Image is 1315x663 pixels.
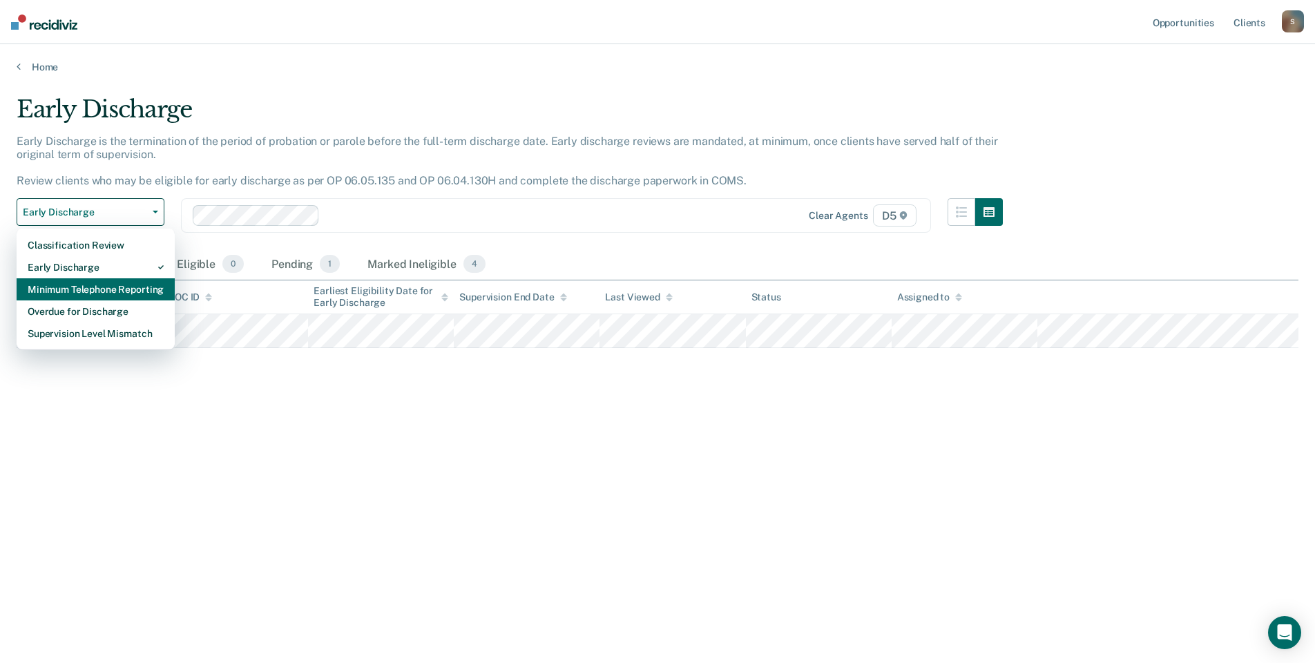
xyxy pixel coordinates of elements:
[28,234,164,256] div: Classification Review
[1268,616,1301,649] div: Open Intercom Messenger
[135,249,247,280] div: Almost Eligible0
[320,255,340,273] span: 1
[17,61,1298,73] a: Home
[809,210,867,222] div: Clear agents
[168,291,212,303] div: DOC ID
[1282,10,1304,32] button: S
[11,15,77,30] img: Recidiviz
[28,300,164,323] div: Overdue for Discharge
[463,255,486,273] span: 4
[751,291,781,303] div: Status
[28,256,164,278] div: Early Discharge
[605,291,672,303] div: Last Viewed
[28,323,164,345] div: Supervision Level Mismatch
[365,249,488,280] div: Marked Ineligible4
[459,291,566,303] div: Supervision End Date
[269,249,343,280] div: Pending1
[222,255,244,273] span: 0
[28,278,164,300] div: Minimum Telephone Reporting
[17,198,164,226] button: Early Discharge
[23,206,147,218] span: Early Discharge
[17,95,1003,135] div: Early Discharge
[897,291,962,303] div: Assigned to
[314,285,448,309] div: Earliest Eligibility Date for Early Discharge
[873,204,916,227] span: D5
[17,135,997,188] p: Early Discharge is the termination of the period of probation or parole before the full-term disc...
